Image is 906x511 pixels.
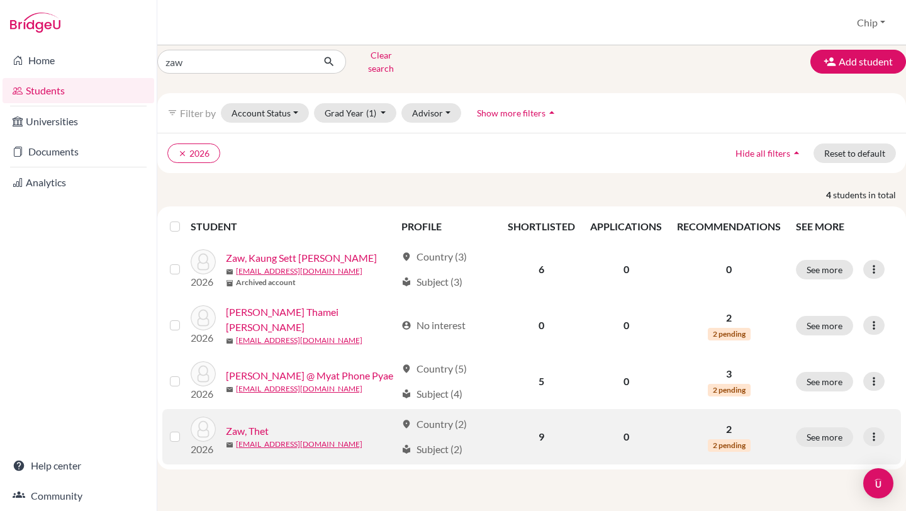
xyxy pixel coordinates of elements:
[167,108,177,118] i: filter_list
[10,13,60,33] img: Bridge-U
[226,424,269,439] a: Zaw, Thet
[191,417,216,442] img: Zaw, Thet
[708,328,751,340] span: 2 pending
[394,211,500,242] th: PROFILE
[466,103,569,123] button: Show more filtersarrow_drop_up
[191,442,216,457] p: 2026
[157,50,313,74] input: Find student by name...
[401,277,411,287] span: local_library
[725,143,814,163] button: Hide all filtersarrow_drop_up
[226,305,396,335] a: [PERSON_NAME] Thamei [PERSON_NAME]
[236,439,362,450] a: [EMAIL_ADDRESS][DOMAIN_NAME]
[863,468,893,498] div: Open Intercom Messenger
[677,366,781,381] p: 3
[583,211,669,242] th: APPLICATIONS
[401,318,466,333] div: No interest
[401,252,411,262] span: location_on
[226,386,233,393] span: mail
[191,386,216,401] p: 2026
[221,103,309,123] button: Account Status
[790,147,803,159] i: arrow_drop_up
[401,249,467,264] div: Country (3)
[477,108,545,118] span: Show more filters
[796,372,853,391] button: See more
[796,260,853,279] button: See more
[401,389,411,399] span: local_library
[226,268,233,276] span: mail
[180,107,216,119] span: Filter by
[669,211,788,242] th: RECOMMENDATIONS
[583,242,669,297] td: 0
[3,139,154,164] a: Documents
[3,453,154,478] a: Help center
[236,266,362,277] a: [EMAIL_ADDRESS][DOMAIN_NAME]
[500,211,583,242] th: SHORTLISTED
[401,442,462,457] div: Subject (2)
[167,143,220,163] button: clear2026
[226,337,233,345] span: mail
[545,106,558,119] i: arrow_drop_up
[191,274,216,289] p: 2026
[3,78,154,103] a: Students
[677,310,781,325] p: 2
[735,148,790,159] span: Hide all filters
[3,109,154,134] a: Universities
[833,188,906,201] span: students in total
[401,361,467,376] div: Country (5)
[401,320,411,330] span: account_circle
[191,361,216,386] img: Zaw, Mark @ Myat Phone Pyae
[708,439,751,452] span: 2 pending
[3,48,154,73] a: Home
[366,108,376,118] span: (1)
[500,409,583,464] td: 9
[3,170,154,195] a: Analytics
[191,330,216,345] p: 2026
[500,354,583,409] td: 5
[236,277,296,288] b: Archived account
[814,143,896,163] button: Reset to default
[401,417,467,432] div: Country (2)
[191,249,216,274] img: Zaw, Kaung Sett Kaung Kaung
[851,11,891,35] button: Chip
[677,422,781,437] p: 2
[583,297,669,354] td: 0
[796,316,853,335] button: See more
[401,386,462,401] div: Subject (4)
[226,441,233,449] span: mail
[401,444,411,454] span: local_library
[191,305,216,330] img: Zaw, Khin Thamei Maranda
[178,149,187,158] i: clear
[3,483,154,508] a: Community
[788,211,901,242] th: SEE MORE
[226,250,377,266] a: Zaw, Kaung Sett [PERSON_NAME]
[677,262,781,277] p: 0
[826,188,833,201] strong: 4
[401,103,461,123] button: Advisor
[583,409,669,464] td: 0
[346,45,416,78] button: Clear search
[226,368,393,383] a: [PERSON_NAME] @ Myat Phone Pyae
[583,354,669,409] td: 0
[500,242,583,297] td: 6
[401,364,411,374] span: location_on
[191,211,394,242] th: STUDENT
[708,384,751,396] span: 2 pending
[314,103,397,123] button: Grad Year(1)
[810,50,906,74] button: Add student
[401,274,462,289] div: Subject (3)
[236,335,362,346] a: [EMAIL_ADDRESS][DOMAIN_NAME]
[500,297,583,354] td: 0
[236,383,362,395] a: [EMAIL_ADDRESS][DOMAIN_NAME]
[796,427,853,447] button: See more
[401,419,411,429] span: location_on
[226,279,233,287] span: inventory_2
